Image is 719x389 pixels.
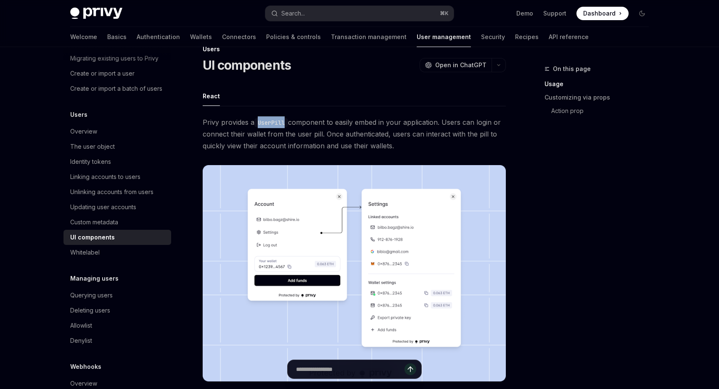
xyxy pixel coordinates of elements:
div: Unlinking accounts from users [70,187,153,197]
a: Linking accounts to users [63,169,171,184]
span: Open in ChatGPT [435,61,486,69]
a: Identity tokens [63,154,171,169]
button: React [203,86,220,106]
div: Create or import a batch of users [70,84,162,94]
a: Action prop [551,104,656,118]
span: Dashboard [583,9,616,18]
span: Privy provides a component to easily embed in your application. Users can login or connect their ... [203,116,506,152]
a: Usage [545,77,656,91]
a: Basics [107,27,127,47]
button: Open in ChatGPT [420,58,492,72]
a: Transaction management [331,27,407,47]
div: Deleting users [70,305,110,315]
div: The user object [70,142,115,152]
h5: Managing users [70,273,119,284]
a: Updating user accounts [63,200,171,215]
div: Denylist [70,336,92,346]
a: Welcome [70,27,97,47]
a: Customizing via props [545,91,656,104]
div: Overview [70,378,97,389]
button: Send message [404,363,416,375]
a: Create or import a user [63,66,171,81]
img: images/Userpill2.png [203,165,506,381]
a: Deleting users [63,303,171,318]
div: Create or import a user [70,68,135,79]
div: Whitelabel [70,247,100,258]
a: Connectors [222,27,256,47]
div: Identity tokens [70,157,111,167]
span: On this page [553,64,591,74]
h5: Webhooks [70,362,101,372]
div: UI components [70,232,115,242]
a: Demo [516,9,533,18]
button: Search...⌘K [265,6,454,21]
a: User management [417,27,471,47]
span: ⌘ K [440,10,449,17]
div: Updating user accounts [70,202,136,212]
h1: UI components [203,58,291,73]
a: Wallets [190,27,212,47]
a: Whitelabel [63,245,171,260]
a: Policies & controls [266,27,321,47]
a: Overview [63,124,171,139]
a: UI components [63,230,171,245]
div: Allowlist [70,321,92,331]
a: Allowlist [63,318,171,333]
a: API reference [549,27,589,47]
code: UserPill [254,118,288,127]
a: Dashboard [576,7,629,20]
div: Querying users [70,290,113,300]
div: Linking accounts to users [70,172,140,182]
a: Security [481,27,505,47]
div: Custom metadata [70,217,118,227]
a: Recipes [515,27,539,47]
a: Querying users [63,288,171,303]
a: Unlinking accounts from users [63,184,171,200]
a: Create or import a batch of users [63,81,171,96]
div: Users [203,45,506,53]
button: Toggle dark mode [635,7,649,20]
div: Overview [70,126,97,137]
a: Denylist [63,333,171,348]
div: Search... [281,8,305,18]
a: Authentication [137,27,180,47]
a: Custom metadata [63,215,171,230]
h5: Users [70,110,87,120]
a: The user object [63,139,171,154]
a: Support [543,9,566,18]
img: dark logo [70,8,122,19]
